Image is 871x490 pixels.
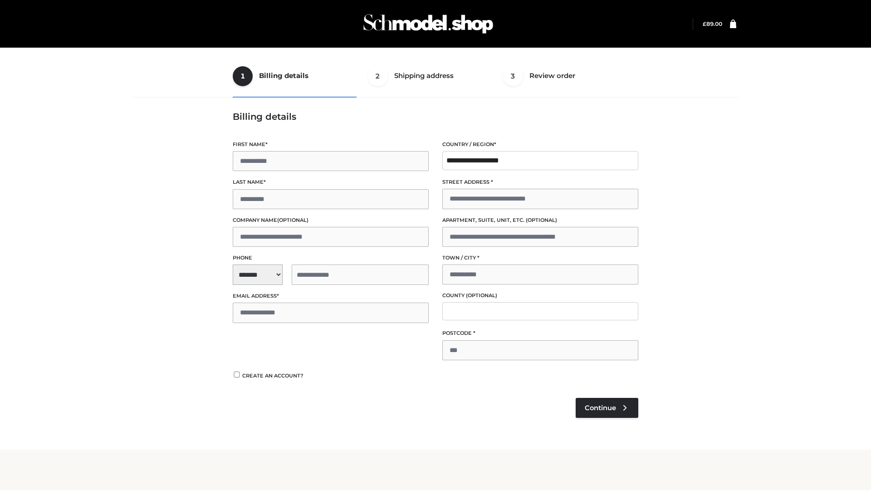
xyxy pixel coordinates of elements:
[233,178,429,186] label: Last name
[442,140,638,149] label: Country / Region
[233,292,429,300] label: Email address
[703,20,722,27] a: £89.00
[466,292,497,299] span: (optional)
[277,217,308,223] span: (optional)
[233,111,638,122] h3: Billing details
[360,6,496,42] img: Schmodel Admin 964
[585,404,616,412] span: Continue
[442,291,638,300] label: County
[442,178,638,186] label: Street address
[703,20,722,27] bdi: 89.00
[233,216,429,225] label: Company name
[576,398,638,418] a: Continue
[233,372,241,377] input: Create an account?
[526,217,557,223] span: (optional)
[233,254,429,262] label: Phone
[442,254,638,262] label: Town / City
[233,140,429,149] label: First name
[442,329,638,338] label: Postcode
[442,216,638,225] label: Apartment, suite, unit, etc.
[703,20,706,27] span: £
[242,372,303,379] span: Create an account?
